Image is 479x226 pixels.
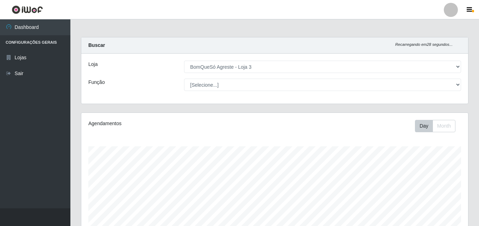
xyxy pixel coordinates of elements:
[395,42,453,47] i: Recarregando em 28 segundos...
[415,120,461,132] div: Toolbar with button groups
[12,5,43,14] img: CoreUI Logo
[88,42,105,48] strong: Buscar
[415,120,433,132] button: Day
[88,79,105,86] label: Função
[415,120,455,132] div: First group
[433,120,455,132] button: Month
[88,120,238,127] div: Agendamentos
[88,61,97,68] label: Loja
